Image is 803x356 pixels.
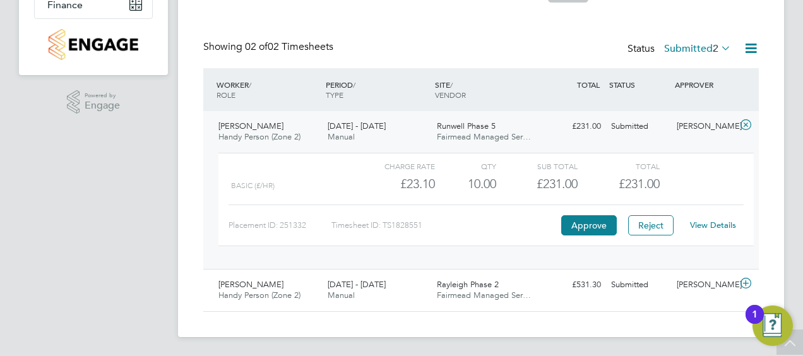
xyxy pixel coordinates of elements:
div: Submitted [606,275,672,295]
div: Total [578,158,659,174]
div: Charge rate [354,158,435,174]
span: 02 of [245,40,268,53]
span: / [450,80,453,90]
span: Handy Person (Zone 2) [218,290,300,300]
span: Handy Person (Zone 2) [218,131,300,142]
span: / [249,80,251,90]
span: 02 Timesheets [245,40,333,53]
span: Rayleigh Phase 2 [437,279,499,290]
a: View Details [690,220,736,230]
span: Fairmead Managed Ser… [437,131,531,142]
div: Status [628,40,734,58]
span: Basic (£/HR) [231,181,275,190]
div: PERIOD [323,73,432,106]
div: Placement ID: 251332 [229,215,331,235]
span: [DATE] - [DATE] [328,279,386,290]
span: Fairmead Managed Ser… [437,290,531,300]
div: SITE [432,73,541,106]
span: [PERSON_NAME] [218,279,283,290]
span: Manual [328,290,355,300]
div: £23.10 [354,174,435,194]
span: Manual [328,131,355,142]
div: QTY [435,158,496,174]
span: Engage [85,100,120,111]
button: Reject [628,215,674,235]
div: 1 [752,314,758,331]
div: Sub Total [496,158,578,174]
div: £531.30 [540,275,606,295]
div: Timesheet ID: TS1828551 [331,215,558,235]
a: Powered byEngage [67,90,121,114]
div: £231.00 [540,116,606,137]
div: 10.00 [435,174,496,194]
span: TYPE [326,90,343,100]
div: Showing [203,40,336,54]
div: [PERSON_NAME] [672,275,737,295]
div: WORKER [213,73,323,106]
label: Submitted [664,42,731,55]
img: countryside-properties-logo-retina.png [49,29,138,60]
a: Go to home page [34,29,153,60]
span: TOTAL [577,80,600,90]
div: [PERSON_NAME] [672,116,737,137]
span: 2 [713,42,718,55]
div: STATUS [606,73,672,96]
button: Approve [561,215,617,235]
span: Runwell Phase 5 [437,121,496,131]
span: [PERSON_NAME] [218,121,283,131]
div: £231.00 [496,174,578,194]
span: Powered by [85,90,120,101]
div: Submitted [606,116,672,137]
span: ROLE [217,90,235,100]
span: £231.00 [619,176,660,191]
div: APPROVER [672,73,737,96]
span: [DATE] - [DATE] [328,121,386,131]
span: VENDOR [435,90,466,100]
button: Open Resource Center, 1 new notification [752,306,793,346]
span: / [353,80,355,90]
